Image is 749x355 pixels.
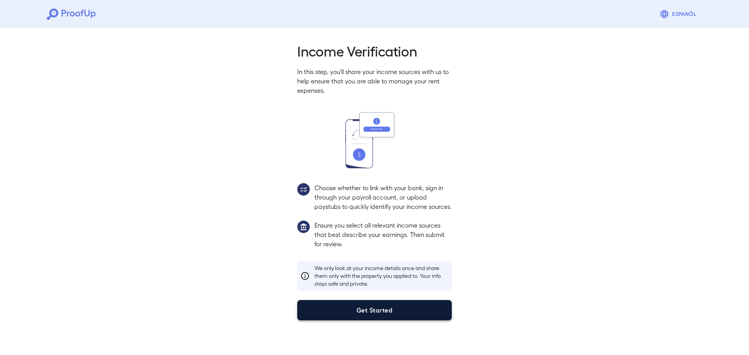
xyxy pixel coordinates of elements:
[657,6,702,22] button: Espanõl
[297,221,310,233] img: group1.svg
[297,300,452,320] button: Get Started
[314,264,449,288] p: We only look at your income details once and share them only with the property you applied to. Yo...
[297,183,310,196] img: group2.svg
[297,67,452,95] p: In this step, you'll share your income sources with us to help ensure that you are able to manage...
[345,112,404,168] img: transfer_money.svg
[297,42,452,59] h2: Income Verification
[314,221,452,249] p: Ensure you select all relevant income sources that best describe your earnings. Then submit for r...
[314,183,452,211] p: Choose whether to link with your bank, sign in through your payroll account, or upload paystubs t...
